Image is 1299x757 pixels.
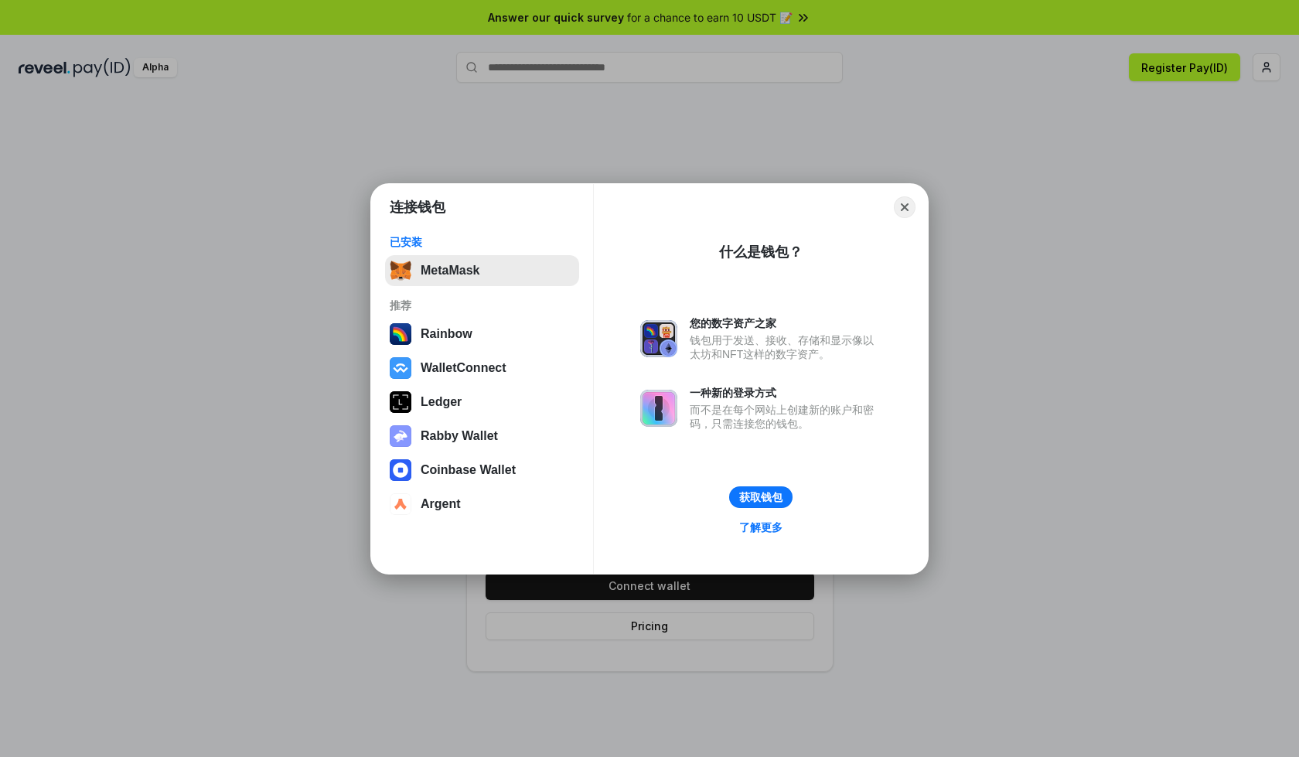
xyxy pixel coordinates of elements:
[421,497,461,511] div: Argent
[690,386,881,400] div: 一种新的登录方式
[390,391,411,413] img: svg+xml,%3Csvg%20xmlns%3D%22http%3A%2F%2Fwww.w3.org%2F2000%2Fsvg%22%20width%3D%2228%22%20height%3...
[690,403,881,431] div: 而不是在每个网站上创建新的账户和密码，只需连接您的钱包。
[385,319,579,350] button: Rainbow
[690,333,881,361] div: 钱包用于发送、接收、存储和显示像以太坊和NFT这样的数字资产。
[390,235,574,249] div: 已安装
[385,421,579,452] button: Rabby Wallet
[390,493,411,515] img: svg+xml,%3Csvg%20width%3D%2228%22%20height%3D%2228%22%20viewBox%3D%220%200%2028%2028%22%20fill%3D...
[385,255,579,286] button: MetaMask
[390,298,574,312] div: 推荐
[390,357,411,379] img: svg+xml,%3Csvg%20width%3D%2228%22%20height%3D%2228%22%20viewBox%3D%220%200%2028%2028%22%20fill%3D...
[729,486,793,508] button: 获取钱包
[385,489,579,520] button: Argent
[390,323,411,345] img: svg+xml,%3Csvg%20width%3D%22120%22%20height%3D%22120%22%20viewBox%3D%220%200%20120%20120%22%20fil...
[739,490,782,504] div: 获取钱包
[640,390,677,427] img: svg+xml,%3Csvg%20xmlns%3D%22http%3A%2F%2Fwww.w3.org%2F2000%2Fsvg%22%20fill%3D%22none%22%20viewBox...
[421,264,479,278] div: MetaMask
[390,260,411,281] img: svg+xml,%3Csvg%20fill%3D%22none%22%20height%3D%2233%22%20viewBox%3D%220%200%2035%2033%22%20width%...
[421,395,462,409] div: Ledger
[421,327,472,341] div: Rainbow
[690,316,881,330] div: 您的数字资产之家
[390,198,445,217] h1: 连接钱包
[385,353,579,384] button: WalletConnect
[385,455,579,486] button: Coinbase Wallet
[739,520,782,534] div: 了解更多
[730,517,792,537] a: 了解更多
[719,243,803,261] div: 什么是钱包？
[894,196,915,218] button: Close
[421,429,498,443] div: Rabby Wallet
[390,425,411,447] img: svg+xml,%3Csvg%20xmlns%3D%22http%3A%2F%2Fwww.w3.org%2F2000%2Fsvg%22%20fill%3D%22none%22%20viewBox...
[421,463,516,477] div: Coinbase Wallet
[390,459,411,481] img: svg+xml,%3Csvg%20width%3D%2228%22%20height%3D%2228%22%20viewBox%3D%220%200%2028%2028%22%20fill%3D...
[640,320,677,357] img: svg+xml,%3Csvg%20xmlns%3D%22http%3A%2F%2Fwww.w3.org%2F2000%2Fsvg%22%20fill%3D%22none%22%20viewBox...
[421,361,506,375] div: WalletConnect
[385,387,579,418] button: Ledger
